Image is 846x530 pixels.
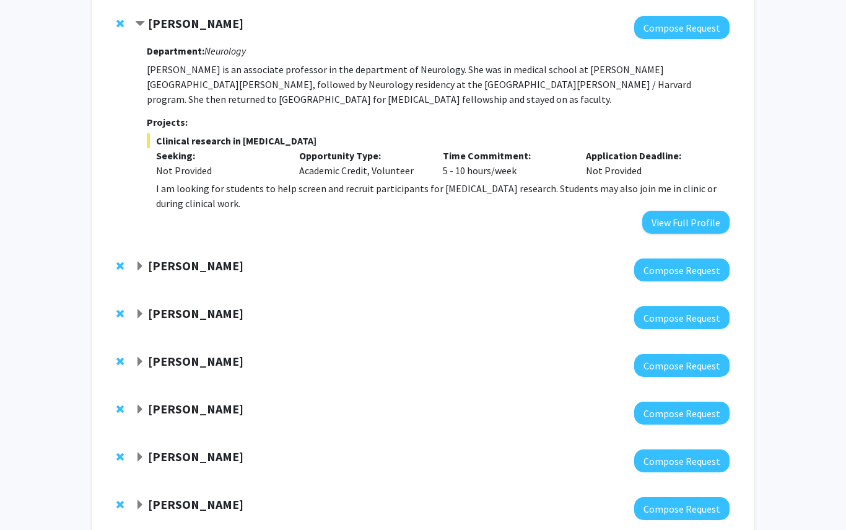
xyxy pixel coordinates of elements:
p: [PERSON_NAME] is an associate professor in the department of Neurology. She was in medical school... [147,63,730,107]
strong: [PERSON_NAME] [148,497,243,513]
span: Remove Leticia Ryan from bookmarks [116,309,124,319]
button: Compose Request to Jennifer Anders [634,450,730,473]
strong: Projects: [147,117,188,129]
iframe: Chat [9,474,53,521]
span: Contract Emily Johnson Bookmark [135,20,145,30]
span: Remove Shinuo Weng from bookmarks [116,262,124,272]
div: 5 - 10 hours/week [434,149,577,179]
span: Remove Lauren Jansson from bookmarks [116,405,124,415]
button: Compose Request to Leticia Ryan [634,307,730,330]
span: Expand Leticia Ryan Bookmark [135,310,145,320]
button: Compose Request to Emily Johnson [634,17,730,40]
strong: [PERSON_NAME] [148,354,243,369]
strong: [PERSON_NAME] [148,16,243,32]
button: View Full Profile [642,211,730,234]
strong: [PERSON_NAME] [148,402,243,417]
strong: [PERSON_NAME] [148,258,243,274]
p: Seeking: [156,149,281,164]
strong: [PERSON_NAME] [148,449,243,465]
p: Application Deadline: [586,149,711,164]
div: Academic Credit, Volunteer [290,149,434,179]
button: Compose Request to Jeff Mumm [634,498,730,521]
p: I am looking for students to help screen and recruit participants for [MEDICAL_DATA] research. St... [156,182,730,211]
button: Compose Request to Laura Caulfield [634,355,730,378]
span: Remove Jeff Mumm from bookmarks [116,500,124,510]
button: Compose Request to Shinuo Weng [634,259,730,282]
button: Compose Request to Lauren Jansson [634,402,730,425]
div: Not Provided [156,164,281,179]
strong: [PERSON_NAME] [148,306,243,322]
span: Expand Lauren Jansson Bookmark [135,405,145,415]
span: Expand Jennifer Anders Bookmark [135,453,145,463]
span: Remove Laura Caulfield from bookmarks [116,357,124,367]
span: Expand Jeff Mumm Bookmark [135,501,145,511]
span: Remove Emily Johnson from bookmarks [116,19,124,29]
i: Neurology [204,45,246,58]
span: Expand Laura Caulfield Bookmark [135,358,145,368]
span: Clinical research in [MEDICAL_DATA] [147,134,730,149]
span: Remove Jennifer Anders from bookmarks [116,453,124,462]
strong: Department: [147,45,204,58]
span: Expand Shinuo Weng Bookmark [135,262,145,272]
p: Time Commitment: [443,149,568,164]
p: Opportunity Type: [299,149,424,164]
div: Not Provided [577,149,720,179]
